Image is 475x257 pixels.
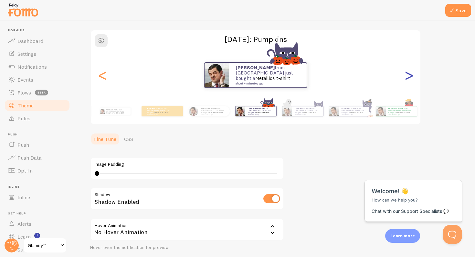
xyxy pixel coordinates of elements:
strong: [PERSON_NAME] [295,107,310,110]
a: Metallica t-shirt [209,111,223,114]
span: Learn [17,233,31,240]
p: Learn more [390,233,415,239]
div: Next slide [405,52,413,98]
iframe: Help Scout Beacon - Open [443,225,462,244]
small: about 4 minutes ago [147,114,172,115]
a: Inline [4,191,70,204]
small: about 4 minutes ago [388,114,414,115]
a: CSS [120,133,137,145]
a: Learn [4,230,70,243]
strong: [PERSON_NAME] [106,108,119,110]
a: Fine Tune [90,133,120,145]
p: from [GEOGRAPHIC_DATA] just bought a [388,107,414,115]
a: Metallica t-shirt [396,111,410,114]
a: Settings [4,47,70,60]
span: Events [17,76,33,83]
a: Glamify™ [23,238,67,253]
div: Hover over the notification for preview [90,245,284,251]
iframe: Help Scout Beacon - Messages and Notifications [362,164,466,225]
span: Push Data [17,154,42,161]
small: about 4 minutes ago [342,114,367,115]
a: Metallica t-shirt [302,111,316,114]
span: Settings [17,51,36,57]
a: Metallica t-shirt [113,112,124,114]
a: Metallica t-shirt [255,75,290,81]
a: Metallica t-shirt [349,111,363,114]
span: Get Help [8,212,70,216]
span: Alerts [17,221,31,227]
span: Dashboard [17,38,43,44]
img: Fomo [189,106,198,116]
div: Learn more [385,229,420,243]
img: Fomo [282,106,292,116]
small: about 4 minutes ago [248,114,273,115]
a: Metallica t-shirt [256,111,269,114]
img: Fomo [205,63,229,87]
img: Fomo [100,109,105,114]
span: Rules [17,115,30,122]
a: Events [4,73,70,86]
img: Fomo [376,106,385,116]
span: Inline [17,194,30,201]
strong: [PERSON_NAME] [342,107,357,110]
div: Shadow Enabled [90,187,284,211]
p: from [GEOGRAPHIC_DATA] just bought a [295,107,321,115]
img: fomo-relay-logo-orange.svg [7,2,39,18]
strong: [PERSON_NAME] [388,107,404,110]
img: Fomo [235,106,245,116]
small: about 4 minutes ago [295,114,320,115]
span: Theme [17,102,34,109]
p: from [GEOGRAPHIC_DATA] just bought a [342,107,367,115]
p: from [GEOGRAPHIC_DATA] just bought a [201,107,227,115]
h2: [DATE]: Pumpkins [91,34,420,44]
a: Push [4,138,70,151]
svg: <p>Watch New Feature Tutorials!</p> [34,233,40,239]
span: Push [17,142,29,148]
div: Previous slide [99,52,106,98]
span: Inline [8,185,70,189]
a: Alerts [4,217,70,230]
div: No Hover Animation [90,218,284,241]
span: Pop-ups [8,28,70,33]
p: from [GEOGRAPHIC_DATA] just bought a [248,107,274,115]
span: beta [35,90,48,95]
span: Notifications [17,64,47,70]
span: Opt-In [17,167,33,174]
strong: [PERSON_NAME] [236,64,275,71]
small: about 4 minutes ago [201,114,227,115]
small: about 4 minutes ago [236,82,298,85]
p: from [GEOGRAPHIC_DATA] just bought a [147,107,173,115]
a: Rules [4,112,70,125]
p: from [GEOGRAPHIC_DATA] just bought a [236,65,300,85]
a: Push Data [4,151,70,164]
a: Opt-In [4,164,70,177]
strong: [PERSON_NAME] [201,107,217,110]
strong: [PERSON_NAME] [248,107,263,110]
p: from [GEOGRAPHIC_DATA] just bought a [106,108,128,115]
span: Glamify™ [28,242,58,249]
a: Metallica t-shirt [154,111,168,114]
a: Theme [4,99,70,112]
a: Flows beta [4,86,70,99]
label: Image Padding [95,162,280,167]
span: Flows [17,89,31,96]
a: Notifications [4,60,70,73]
a: Dashboard [4,35,70,47]
strong: [PERSON_NAME] [147,107,162,110]
span: Push [8,133,70,137]
img: Fomo [329,106,339,116]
